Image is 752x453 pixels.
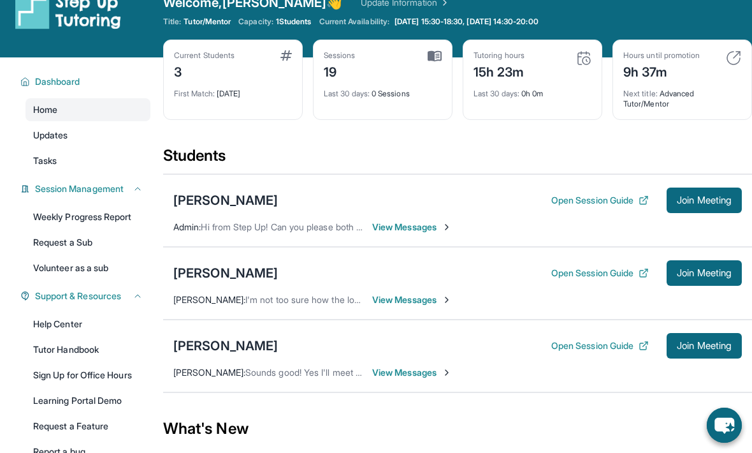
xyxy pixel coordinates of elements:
button: Join Meeting [667,188,742,213]
button: Session Management [30,182,143,195]
span: View Messages [372,221,452,234]
div: Current Students [174,50,235,61]
button: Dashboard [30,75,143,88]
div: 0h 0m [474,81,591,99]
div: [PERSON_NAME] [173,264,278,282]
span: Session Management [35,182,124,195]
a: Tutor Handbook [25,338,150,361]
span: Join Meeting [677,197,732,204]
span: [PERSON_NAME] : [173,367,245,378]
span: View Messages [372,366,452,379]
div: 0 Sessions [324,81,442,99]
span: Tasks [33,154,57,167]
button: Join Meeting [667,260,742,286]
span: Next title : [623,89,658,98]
span: Support & Resources [35,290,121,302]
a: Request a Sub [25,231,150,254]
button: Join Meeting [667,333,742,359]
a: Volunteer as a sub [25,256,150,279]
span: Updates [33,129,68,142]
div: [PERSON_NAME] [173,337,278,355]
span: Last 30 days : [474,89,519,98]
img: Chevron-Right [442,295,452,305]
span: [PERSON_NAME] : [173,294,245,305]
button: Open Session Guide [551,194,649,207]
button: Open Session Guide [551,339,649,352]
a: Home [25,98,150,121]
div: 3 [174,61,235,81]
div: 15h 23m [474,61,524,81]
a: Help Center [25,313,150,336]
span: Current Availability: [319,17,389,27]
img: Chevron-Right [442,368,452,378]
div: 19 [324,61,356,81]
a: Weekly Progress Report [25,205,150,228]
img: Chevron-Right [442,222,452,232]
img: card [428,50,442,62]
div: Sessions [324,50,356,61]
div: Advanced Tutor/Mentor [623,81,741,109]
button: Support & Resources [30,290,143,302]
span: Join Meeting [677,342,732,350]
span: Admin : [173,221,201,232]
a: Tasks [25,149,150,172]
a: Sign Up for Office Hours [25,364,150,387]
div: Students [163,145,752,174]
a: Learning Portal Demo [25,389,150,412]
div: [PERSON_NAME] [173,191,278,209]
div: Hours until promotion [623,50,700,61]
a: [DATE] 15:30-18:30, [DATE] 14:30-20:00 [392,17,541,27]
img: card [280,50,292,61]
span: Capacity: [238,17,273,27]
button: Open Session Guide [551,267,649,279]
a: Updates [25,124,150,147]
span: View Messages [372,293,452,306]
span: 1 Students [276,17,312,27]
img: card [726,50,741,66]
span: Home [33,103,57,116]
span: Title: [163,17,181,27]
div: 9h 37m [623,61,700,81]
div: Tutoring hours [474,50,524,61]
span: [DATE] 15:30-18:30, [DATE] 14:30-20:00 [394,17,539,27]
span: Tutor/Mentor [184,17,231,27]
div: [DATE] [174,81,292,99]
a: Request a Feature [25,415,150,438]
span: First Match : [174,89,215,98]
img: card [576,50,591,66]
span: Last 30 days : [324,89,370,98]
span: Join Meeting [677,269,732,277]
button: chat-button [707,408,742,443]
span: Dashboard [35,75,80,88]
